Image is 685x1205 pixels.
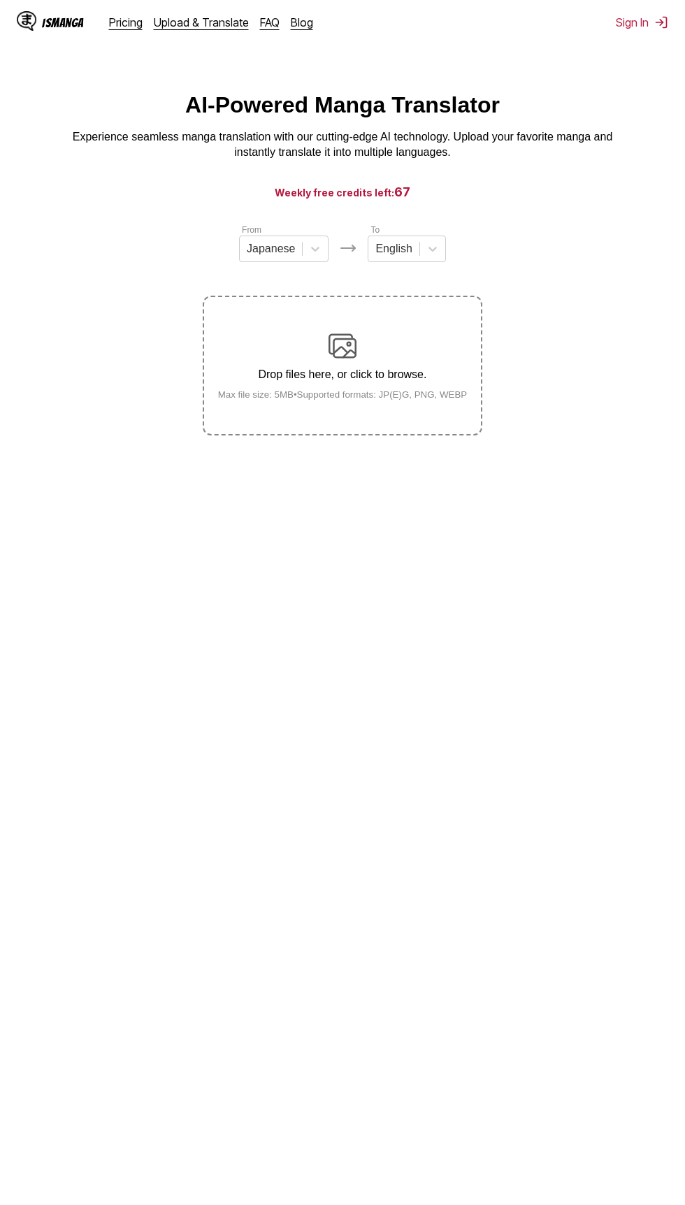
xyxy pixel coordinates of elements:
a: Upload & Translate [154,15,249,29]
a: Blog [291,15,313,29]
label: From [242,225,261,235]
h1: AI-Powered Manga Translator [185,92,500,118]
a: IsManga LogoIsManga [17,11,109,34]
span: 67 [394,185,410,199]
label: To [370,225,380,235]
button: Sign In [616,15,668,29]
img: IsManga Logo [17,11,36,31]
img: Languages icon [340,240,356,257]
img: Sign out [654,15,668,29]
h3: Weekly free credits left: [34,183,651,201]
small: Max file size: 5MB • Supported formats: JP(E)G, PNG, WEBP [207,389,479,400]
a: FAQ [260,15,280,29]
p: Experience seamless manga translation with our cutting-edge AI technology. Upload your favorite m... [63,129,622,161]
a: Pricing [109,15,143,29]
p: Drop files here, or click to browse. [207,368,479,381]
div: IsManga [42,16,84,29]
